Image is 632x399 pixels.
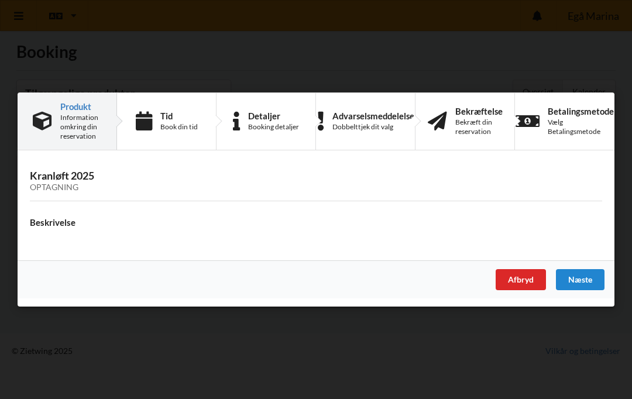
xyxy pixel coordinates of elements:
[160,111,198,121] div: Tid
[248,111,299,121] div: Detaljer
[248,122,299,132] div: Booking detaljer
[548,118,614,136] div: Vælg Betalingsmetode
[332,111,414,121] div: Advarselsmeddelelse
[548,106,614,116] div: Betalingsmetode
[160,122,198,132] div: Book din tid
[332,122,414,132] div: Dobbelttjek dit valg
[60,113,101,141] div: Information omkring din reservation
[60,102,101,111] div: Produkt
[496,269,546,290] div: Afbryd
[30,169,602,192] h3: Kranløft 2025
[30,217,602,228] h4: Beskrivelse
[455,118,503,136] div: Bekræft din reservation
[556,269,604,290] div: Næste
[30,183,602,192] div: Optagning
[455,106,503,116] div: Bekræftelse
